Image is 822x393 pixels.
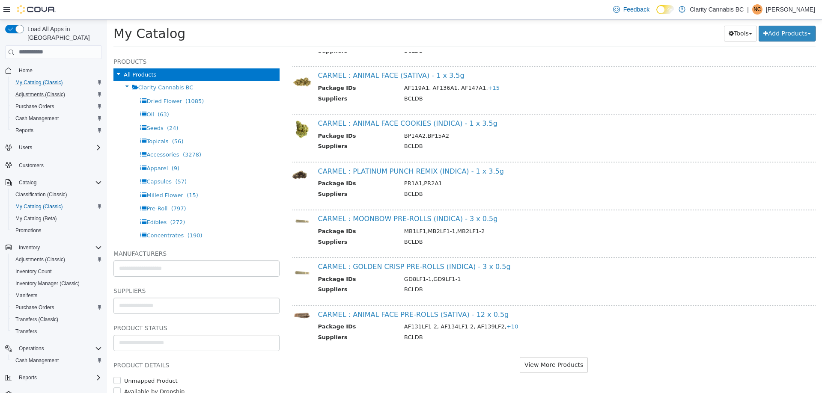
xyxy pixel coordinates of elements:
[12,278,83,289] a: Inventory Manager (Classic)
[19,162,44,169] span: Customers
[12,89,68,100] a: Adjustments (Classic)
[15,357,59,364] span: Cash Management
[15,242,43,253] button: Inventory
[15,65,102,76] span: Home
[9,124,105,136] button: Reports
[15,280,80,287] span: Inventory Manager (Classic)
[15,372,40,383] button: Reports
[19,374,37,381] span: Reports
[2,372,105,384] button: Reports
[17,5,56,14] img: Cova
[15,343,102,354] span: Operations
[753,4,761,15] span: NC
[39,105,56,112] span: Seeds
[9,355,105,366] button: Cash Management
[211,243,404,251] a: CARMEL : GOLDEN CRISP PRE-ROLLS (INDICA) - 3 x 0.5g
[12,326,102,337] span: Transfers
[39,132,72,138] span: Accessories
[6,6,78,21] span: My Catalog
[291,27,690,38] td: BCLDB
[15,268,52,275] span: Inventory Count
[12,290,41,301] a: Manifests
[19,144,32,151] span: Users
[12,213,60,224] a: My Catalog (Beta)
[297,304,411,310] span: AF131LF1-2, AF134LF1-2, AF139LF2,
[211,195,391,203] a: CARMEL : MOONBOW PRE-ROLLS (INDICA) - 3 x 0.5g
[211,291,402,299] a: CARMEL : ANIMAL FACE PRE-ROLLS (SATIVA) - 12 x 0.5g
[15,142,36,153] button: Users
[15,256,65,263] span: Adjustments (Classic)
[752,4,762,15] div: Noah Clark-Marlow
[9,189,105,201] button: Classification (Classic)
[6,303,173,313] h5: Product Status
[31,65,86,71] span: Clarity Cannabis BC
[12,125,37,136] a: Reports
[413,337,481,353] button: View More Products
[747,4,749,15] p: |
[12,77,66,88] a: My Catalog (Classic)
[211,160,291,170] th: Package IDs
[15,115,59,122] span: Cash Management
[211,112,291,123] th: Package IDs
[12,225,45,236] a: Promotions
[2,142,105,154] button: Users
[9,290,105,301] button: Manifests
[15,191,67,198] span: Classification (Classic)
[9,254,105,266] button: Adjustments (Classic)
[291,122,690,133] td: BCLDB
[2,159,105,171] button: Customers
[15,343,48,354] button: Operations
[60,105,71,112] span: (24)
[12,225,102,236] span: Promotions
[12,89,102,100] span: Adjustments (Classic)
[19,345,44,352] span: Operations
[766,4,815,15] p: [PERSON_NAME]
[211,75,291,86] th: Suppliers
[15,65,36,76] a: Home
[39,78,74,85] span: Dried Flower
[15,103,54,110] span: Purchase Orders
[185,243,205,263] img: 150
[211,148,397,156] a: CARMEL : PLATINUM PUNCH REMIX (INDICA) - 1 x 3.5g
[19,244,40,251] span: Inventory
[39,199,60,206] span: Edibles
[2,177,105,189] button: Catalog
[39,92,47,98] span: Oil
[185,53,205,72] img: 150
[6,229,173,239] h5: Manufacturers
[6,37,173,47] h5: Products
[9,225,105,236] button: Promotions
[15,304,54,311] span: Purchase Orders
[9,112,105,124] button: Cash Management
[15,160,102,170] span: Customers
[19,179,36,186] span: Catalog
[291,160,690,170] td: PR1A1,PR2A1
[15,142,102,153] span: Users
[656,14,657,15] span: Dark Mode
[12,266,102,277] span: Inventory Count
[12,113,102,124] span: Cash Management
[211,207,291,218] th: Package IDs
[211,64,291,75] th: Package IDs
[39,172,76,179] span: Milled Flower
[39,145,61,152] span: Apparel
[12,189,71,200] a: Classification (Classic)
[211,218,291,229] th: Suppliers
[291,207,690,218] td: MB1LF1,MB2LF1-1,MB2LF1-2
[9,89,105,100] button: Adjustments (Classic)
[211,27,291,38] th: Suppliers
[9,213,105,225] button: My Catalog (Beta)
[12,266,55,277] a: Inventory Count
[211,255,291,266] th: Package IDs
[185,148,205,159] img: 150
[12,254,102,265] span: Adjustments (Classic)
[291,112,690,123] td: BP14A2,BP15A2
[12,314,62,325] a: Transfers (Classic)
[65,118,77,125] span: (56)
[9,313,105,325] button: Transfers (Classic)
[623,5,649,14] span: Feedback
[15,160,47,171] a: Customers
[610,1,653,18] a: Feedback
[291,170,690,181] td: BCLDB
[291,255,690,266] td: GD8LF1-1,GD9LF1-1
